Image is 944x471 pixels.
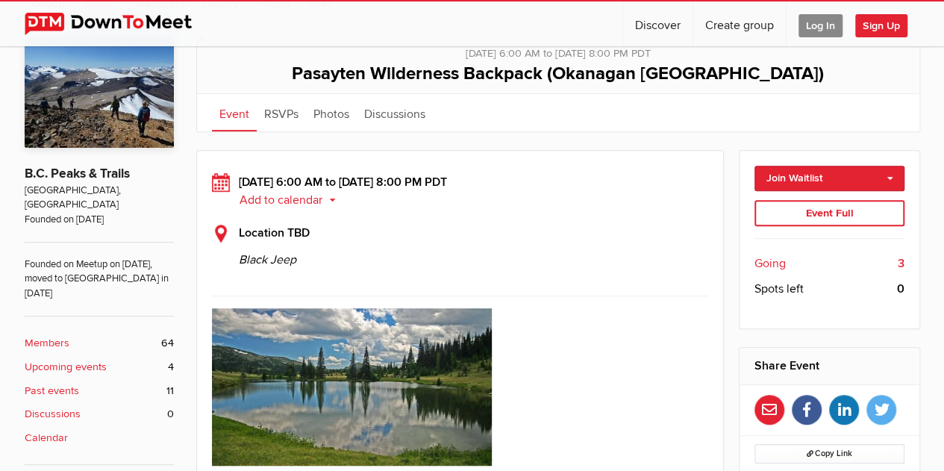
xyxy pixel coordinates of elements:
[798,14,843,37] span: Log In
[212,37,904,62] div: [DATE] 6:00 AM to [DATE] 8:00 PM PDT
[25,36,174,148] img: B.C. Peaks & Trails
[25,335,174,352] a: Members 64
[754,166,904,191] a: Join Waitlist
[754,200,904,227] div: Event Full
[898,255,904,272] b: 3
[357,94,433,131] a: Discussions
[25,213,174,227] span: Founded on [DATE]
[25,166,130,181] a: B.C. Peaks & Trails
[25,359,107,375] b: Upcoming events
[239,193,347,207] button: Add to calendar
[754,280,804,298] span: Spots left
[897,280,904,298] b: 0
[754,348,904,384] h2: Share Event
[855,1,919,46] a: Sign Up
[25,406,81,422] b: Discussions
[807,449,852,458] span: Copy Link
[167,406,174,422] span: 0
[306,94,357,131] a: Photos
[168,359,174,375] span: 4
[855,14,907,37] span: Sign Up
[787,1,854,46] a: Log In
[212,308,492,466] img: Pasayten Wilderness Backpack (Okanagan Wenatchee National Forest)
[25,335,69,352] b: Members
[239,242,709,269] span: Black Jeep
[292,63,824,84] span: Pasayten Wilderness Backpack (Okanagan [GEOGRAPHIC_DATA])
[25,383,79,399] b: Past events
[25,430,174,446] a: Calendar
[25,184,174,213] span: [GEOGRAPHIC_DATA], [GEOGRAPHIC_DATA]
[25,359,174,375] a: Upcoming events 4
[693,1,786,46] a: Create group
[754,444,904,464] button: Copy Link
[257,94,306,131] a: RSVPs
[25,13,215,35] img: DownToMeet
[166,383,174,399] span: 11
[25,406,174,422] a: Discussions 0
[25,242,174,301] span: Founded on Meetup on [DATE], moved to [GEOGRAPHIC_DATA] in [DATE]
[239,225,310,240] b: Location TBD
[25,383,174,399] a: Past events 11
[25,430,68,446] b: Calendar
[161,335,174,352] span: 64
[212,173,709,209] div: [DATE] 6:00 AM to [DATE] 8:00 PM PDT
[212,94,257,131] a: Event
[754,255,786,272] span: Going
[623,1,693,46] a: Discover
